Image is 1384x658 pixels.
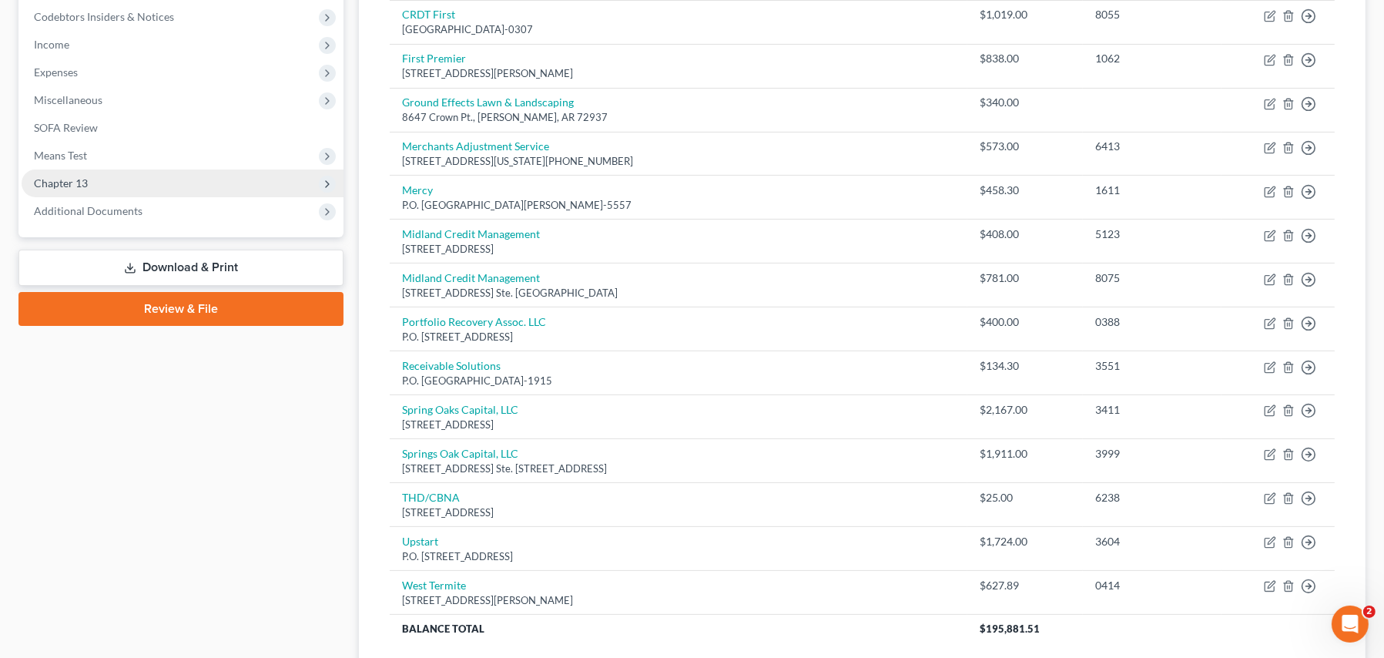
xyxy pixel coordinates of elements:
div: [STREET_ADDRESS] [402,242,955,257]
span: Miscellaneous [34,93,102,106]
div: 5123 [1095,227,1209,242]
div: $2,167.00 [980,402,1071,418]
a: First Premier [402,52,466,65]
div: 8647 Crown Pt., [PERSON_NAME], AR 72937 [402,110,955,125]
div: $627.89 [980,578,1071,593]
div: P.O. [GEOGRAPHIC_DATA]-1915 [402,374,955,388]
div: 3411 [1095,402,1209,418]
span: 2 [1363,606,1376,618]
div: P.O. [STREET_ADDRESS] [402,330,955,344]
div: [STREET_ADDRESS] Ste. [STREET_ADDRESS] [402,462,955,476]
div: [STREET_ADDRESS][PERSON_NAME] [402,66,955,81]
div: $134.30 [980,358,1071,374]
a: Download & Print [18,250,343,286]
a: Midland Credit Management [402,227,540,240]
div: $408.00 [980,227,1071,242]
div: 3604 [1095,534,1209,549]
a: Receivable Solutions [402,359,501,372]
a: CRDT First [402,8,455,21]
div: [GEOGRAPHIC_DATA]-0307 [402,22,955,37]
a: SOFA Review [22,114,343,142]
span: Additional Documents [34,204,142,217]
div: [STREET_ADDRESS] [402,418,955,432]
a: Ground Effects Lawn & Landscaping [402,96,574,109]
div: 0414 [1095,578,1209,593]
div: 1062 [1095,51,1209,66]
span: Means Test [34,149,87,162]
div: $340.00 [980,95,1071,110]
div: $1,724.00 [980,534,1071,549]
div: P.O. [GEOGRAPHIC_DATA][PERSON_NAME]-5557 [402,198,955,213]
span: Expenses [34,65,78,79]
div: [STREET_ADDRESS] Ste. [GEOGRAPHIC_DATA] [402,286,955,300]
a: Portfolio Recovery Assoc. LLC [402,315,546,328]
iframe: Intercom live chat [1332,606,1369,643]
span: SOFA Review [34,121,98,134]
span: Codebtors Insiders & Notices [34,10,174,23]
div: 1611 [1095,183,1209,198]
div: $781.00 [980,270,1071,286]
div: $573.00 [980,139,1071,154]
div: [STREET_ADDRESS] [402,505,955,520]
div: [STREET_ADDRESS][US_STATE][PHONE_NUMBER] [402,154,955,169]
th: Balance Total [390,615,967,643]
span: Chapter 13 [34,176,88,190]
div: $1,911.00 [980,446,1071,462]
div: 6238 [1095,490,1209,505]
div: 6413 [1095,139,1209,154]
a: Midland Credit Management [402,271,540,284]
div: [STREET_ADDRESS][PERSON_NAME] [402,593,955,608]
div: $458.30 [980,183,1071,198]
a: Upstart [402,535,438,548]
a: Spring Oaks Capital, LLC [402,403,518,416]
span: Income [34,38,69,51]
a: Mercy [402,183,433,196]
div: $400.00 [980,314,1071,330]
a: Review & File [18,292,343,326]
div: $838.00 [980,51,1071,66]
a: West Termite [402,579,466,592]
div: $25.00 [980,490,1071,505]
div: P.O. [STREET_ADDRESS] [402,549,955,564]
a: THD/CBNA [402,491,460,504]
a: Springs Oak Capital, LLC [402,447,518,460]
div: $1,019.00 [980,7,1071,22]
div: 3551 [1095,358,1209,374]
div: 8055 [1095,7,1209,22]
div: 8075 [1095,270,1209,286]
div: 0388 [1095,314,1209,330]
a: Merchants Adjustment Service [402,139,549,153]
span: $195,881.51 [980,623,1040,635]
div: 3999 [1095,446,1209,462]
